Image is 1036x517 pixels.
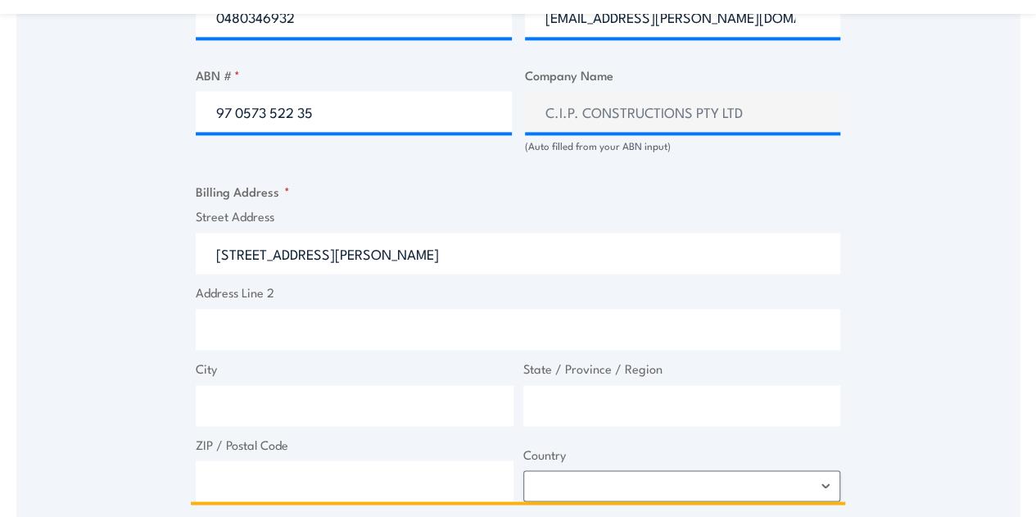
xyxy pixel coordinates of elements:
[196,207,840,226] label: Street Address
[196,360,513,379] label: City
[525,66,841,84] label: Company Name
[196,233,840,274] input: Enter a location
[196,66,512,84] label: ABN #
[196,182,290,201] legend: Billing Address
[523,360,841,379] label: State / Province / Region
[525,138,841,154] div: (Auto filled from your ABN input)
[196,283,840,302] label: Address Line 2
[523,446,841,465] label: Country
[196,436,513,455] label: ZIP / Postal Code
